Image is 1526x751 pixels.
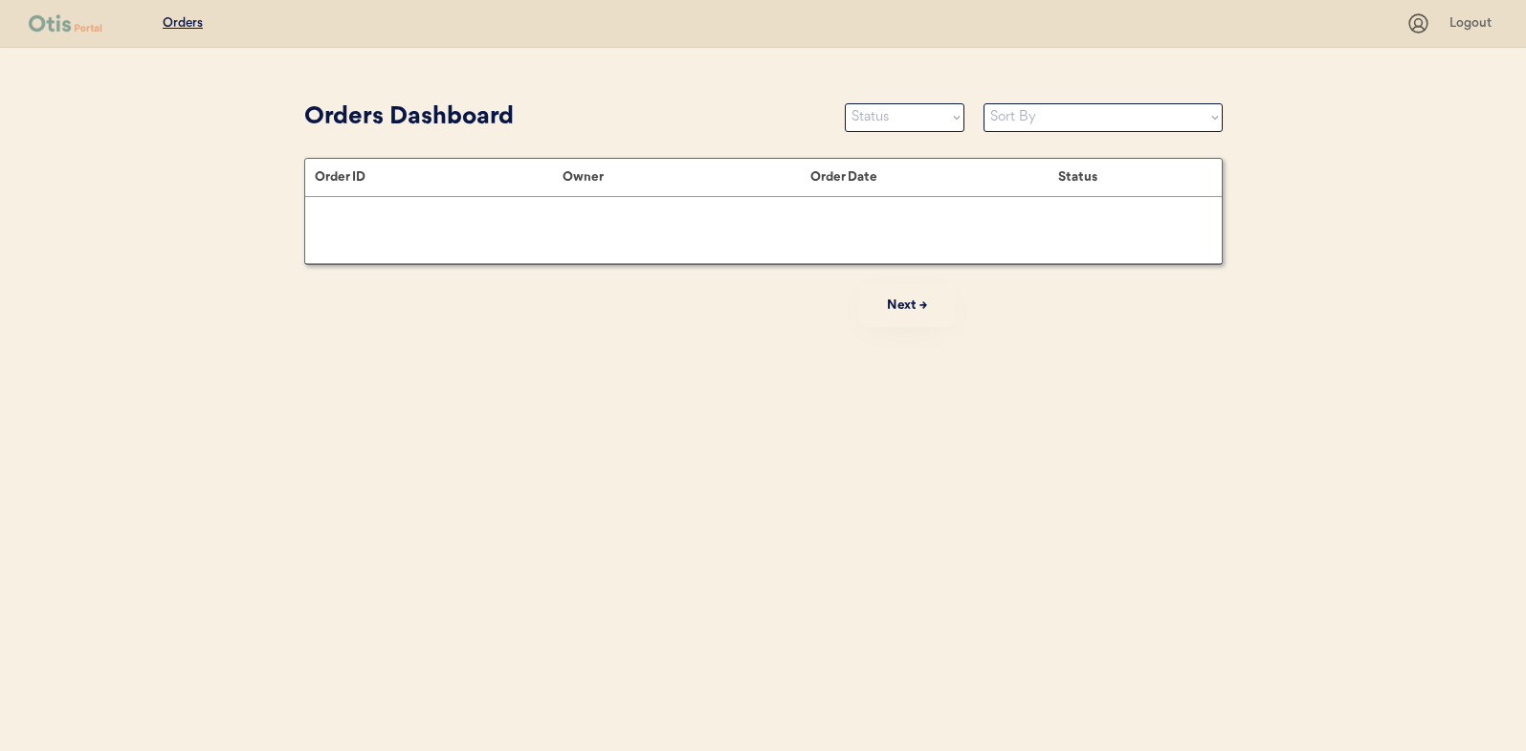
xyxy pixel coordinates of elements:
[859,284,955,327] button: Next →
[563,169,810,185] div: Owner
[1058,169,1202,185] div: Status
[810,169,1058,185] div: Order Date
[1449,14,1497,33] div: Logout
[304,99,826,136] div: Orders Dashboard
[163,16,203,30] u: Orders
[315,169,563,185] div: Order ID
